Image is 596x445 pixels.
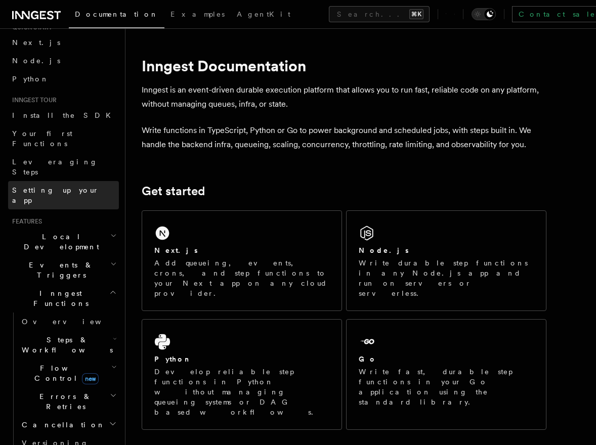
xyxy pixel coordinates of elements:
a: PythonDevelop reliable step functions in Python without managing queueing systems or DAG based wo... [142,319,342,430]
h2: Go [359,354,377,364]
span: new [82,373,99,384]
a: Overview [18,313,119,331]
a: Examples [164,3,231,27]
span: Documentation [75,10,158,18]
span: Python [12,75,49,83]
span: Errors & Retries [18,391,110,412]
button: Errors & Retries [18,387,119,416]
span: Leveraging Steps [12,158,98,176]
a: Python [8,70,119,88]
span: Examples [171,10,225,18]
span: Inngest tour [8,96,57,104]
span: Node.js [12,57,60,65]
a: Node.jsWrite durable step functions in any Node.js app and run on servers or serverless. [346,210,546,311]
a: Install the SDK [8,106,119,124]
button: Toggle dark mode [472,8,496,20]
a: Setting up your app [8,181,119,209]
h2: Next.js [154,245,198,255]
span: Flow Control [18,363,111,383]
kbd: ⌘K [409,9,423,19]
span: Install the SDK [12,111,117,119]
a: GoWrite fast, durable step functions in your Go application using the standard library. [346,319,546,430]
p: Inngest is an event-driven durable execution platform that allows you to run fast, reliable code ... [142,83,546,111]
a: Next.js [8,33,119,52]
button: Local Development [8,228,119,256]
span: Cancellation [18,420,105,430]
p: Write fast, durable step functions in your Go application using the standard library. [359,367,534,407]
span: Next.js [12,38,60,47]
span: Local Development [8,232,110,252]
p: Develop reliable step functions in Python without managing queueing systems or DAG based workflows. [154,367,329,417]
h2: Node.js [359,245,409,255]
button: Flow Controlnew [18,359,119,387]
span: Features [8,217,42,226]
a: Leveraging Steps [8,153,119,181]
p: Write durable step functions in any Node.js app and run on servers or serverless. [359,258,534,298]
a: Node.js [8,52,119,70]
button: Search...⌘K [329,6,430,22]
button: Steps & Workflows [18,331,119,359]
p: Write functions in TypeScript, Python or Go to power background and scheduled jobs, with steps bu... [142,123,546,152]
span: Events & Triggers [8,260,110,280]
a: AgentKit [231,3,296,27]
span: Inngest Functions [8,288,109,308]
span: Steps & Workflows [18,335,113,355]
button: Cancellation [18,416,119,434]
button: Events & Triggers [8,256,119,284]
h1: Inngest Documentation [142,57,546,75]
a: Get started [142,184,205,198]
a: Your first Functions [8,124,119,153]
h2: Python [154,354,192,364]
a: Next.jsAdd queueing, events, crons, and step functions to your Next app on any cloud provider. [142,210,342,311]
span: Your first Functions [12,129,72,148]
span: Overview [22,318,126,326]
p: Add queueing, events, crons, and step functions to your Next app on any cloud provider. [154,258,329,298]
button: Inngest Functions [8,284,119,313]
span: Setting up your app [12,186,99,204]
span: AgentKit [237,10,290,18]
a: Documentation [69,3,164,28]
